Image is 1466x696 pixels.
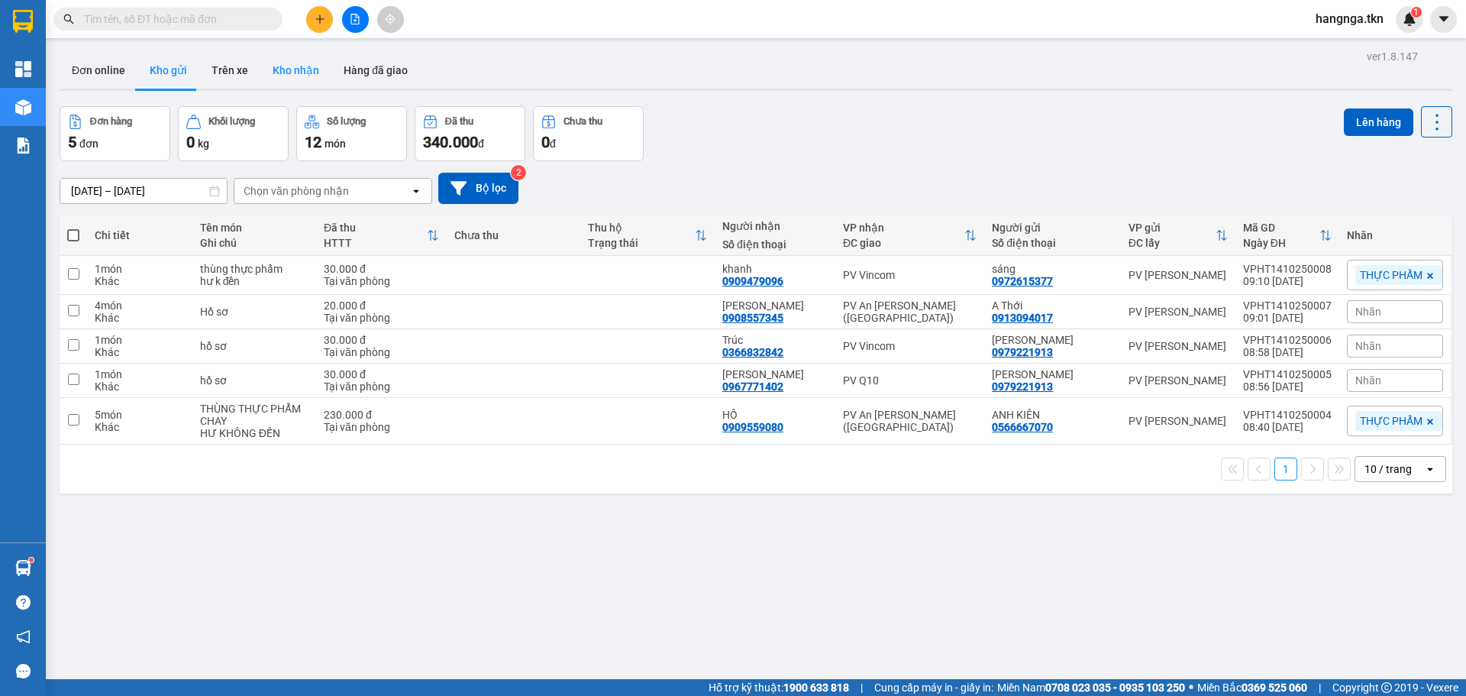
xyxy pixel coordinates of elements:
div: Hồ sơ [200,306,308,318]
div: 30.000 đ [324,263,439,275]
button: Lên hàng [1344,108,1413,136]
div: hồ sơ [200,374,308,387]
span: notification [16,630,31,644]
span: 0 [186,133,195,151]
div: 0913094017 [992,312,1053,324]
button: Kho nhận [260,52,331,89]
div: sáng [992,263,1113,275]
div: PV [PERSON_NAME] [1129,374,1228,387]
div: Đã thu [324,222,427,234]
div: Chọn văn phòng nhận [244,183,349,199]
div: PV Vincom [843,340,977,352]
img: dashboard-icon [15,61,31,77]
div: PV An [PERSON_NAME] ([GEOGRAPHIC_DATA]) [843,299,977,324]
img: solution-icon [15,138,31,154]
span: đ [478,138,484,150]
button: Số lượng12món [296,106,407,161]
div: Tại văn phòng [324,421,439,433]
sup: 1 [1411,7,1422,18]
div: HTTT [324,237,427,249]
div: Trạng thái [588,237,694,249]
input: Tìm tên, số ĐT hoặc mã đơn [84,11,264,28]
button: Bộ lọc [438,173,518,204]
div: Tên món [200,222,308,234]
span: caret-down [1437,12,1451,26]
span: Nhãn [1355,340,1381,352]
div: Số điện thoại [992,237,1113,249]
div: 08:56 [DATE] [1243,380,1332,393]
img: warehouse-icon [15,99,31,115]
div: PV Q10 [843,374,977,387]
div: 230.000 đ [324,409,439,421]
button: caret-down [1430,6,1457,33]
div: Ngày ĐH [1243,237,1319,249]
th: Toggle SortBy [835,215,984,256]
div: ANH SƠN [992,334,1113,346]
div: Ghi chú [200,237,308,249]
div: khanh [722,263,828,275]
div: thùng thực phẩm [200,263,308,275]
div: PV [PERSON_NAME] [1129,269,1228,281]
div: THÙNG THỰC PHẨM CHAY [200,403,308,427]
span: search [63,14,74,24]
div: Trúc [722,334,828,346]
div: hư k đền [200,275,308,287]
span: question-circle [16,595,31,610]
span: 5 [68,133,76,151]
button: Chưa thu0đ [533,106,644,161]
div: Khối lượng [208,116,255,127]
div: 0908557345 [722,312,783,324]
div: PV [PERSON_NAME] [1129,415,1228,427]
div: Tại văn phòng [324,312,439,324]
div: Tại văn phòng [324,346,439,358]
sup: 1 [29,558,34,562]
strong: 1900 633 818 [783,681,849,694]
div: PV [PERSON_NAME] [1129,306,1228,318]
div: Thu hộ [588,222,694,234]
span: plus [315,14,325,24]
div: Tại văn phòng [324,275,439,287]
button: plus [306,6,333,33]
th: Toggle SortBy [1235,215,1339,256]
div: VPHT1410250004 [1243,409,1332,421]
div: Số điện thoại [722,238,828,251]
span: aim [385,14,396,24]
div: 4 món [95,299,184,312]
span: file-add [350,14,360,24]
div: 09:10 [DATE] [1243,275,1332,287]
button: aim [377,6,404,33]
button: Kho gửi [137,52,199,89]
span: Miền Nam [997,679,1185,696]
div: Khác [95,346,184,358]
div: ĐC giao [843,237,964,249]
sup: 2 [511,165,526,180]
div: Người gửi [992,222,1113,234]
th: Toggle SortBy [316,215,447,256]
div: HỒ [722,409,828,421]
div: Tại văn phòng [324,380,439,393]
div: 0967771402 [722,380,783,393]
svg: open [410,185,422,197]
div: VPHT1410250006 [1243,334,1332,346]
div: Khác [95,421,184,433]
div: Đã thu [445,116,473,127]
span: đơn [79,138,98,150]
div: VPHT1410250005 [1243,368,1332,380]
span: | [1319,679,1321,696]
span: THỰC PHẨM [1360,414,1422,428]
th: Toggle SortBy [580,215,714,256]
button: Đã thu340.000đ [415,106,525,161]
div: Đơn hàng [90,116,132,127]
button: Hàng đã giao [331,52,420,89]
span: món [325,138,346,150]
div: Mã GD [1243,222,1319,234]
div: 0979221913 [992,380,1053,393]
div: 30.000 đ [324,334,439,346]
span: message [16,664,31,678]
button: Trên xe [199,52,260,89]
svg: open [1424,463,1436,475]
div: Nhãn [1347,229,1443,241]
div: Chưa thu [563,116,602,127]
div: Khác [95,275,184,287]
button: Khối lượng0kg [178,106,289,161]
